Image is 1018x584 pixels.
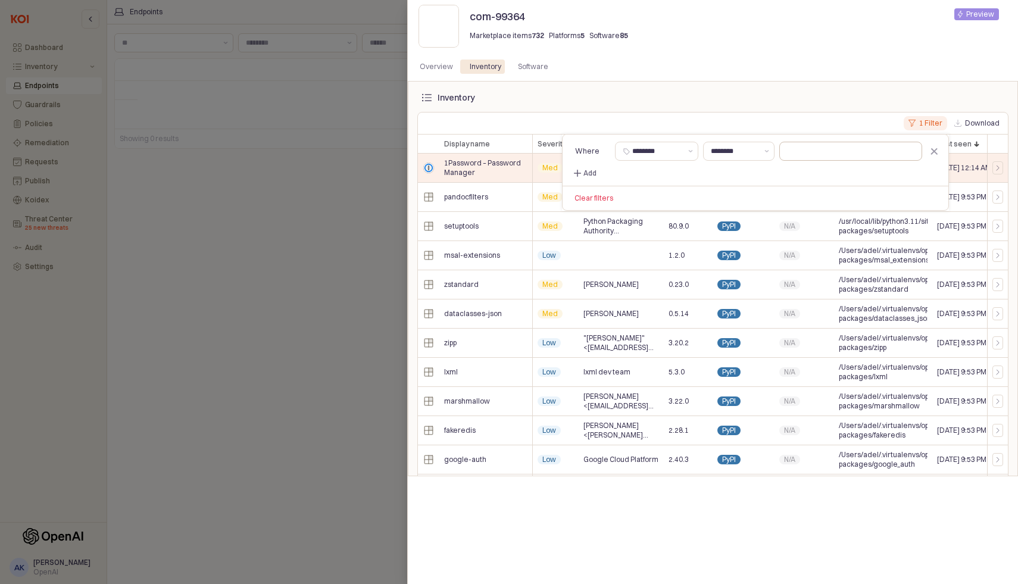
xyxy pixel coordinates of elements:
span: [DATE] 9:53 PM [937,251,986,260]
span: PyPI [722,426,736,435]
span: [DATE] 9:53 PM [937,192,986,202]
span: N/A [784,280,795,289]
strong: 85 [620,31,628,40]
p: Marketplace items [470,30,544,41]
span: /Users/adel/.virtualenvs/openai/lib/python3.11/site-packages/msal_extensions [839,246,928,265]
span: fakeredis [444,426,476,435]
div: Preview [966,8,994,20]
span: N/A [784,309,795,318]
span: 3.20.2 [669,338,689,348]
div: Inventory [438,93,475,102]
button: Show suggestions [760,142,774,160]
span: 80.9.0 [669,221,689,231]
button: Clear filters [563,186,625,210]
span: PyPI [722,338,736,348]
span: /usr/local/lib/python3.11/site-packages/setuptools [839,217,928,236]
span: N/A [784,338,795,348]
span: [PERSON_NAME] <[PERSON_NAME][EMAIL_ADDRESS][DOMAIN_NAME]>, [PERSON_NAME] <[EMAIL_ADDRESS][DOMAIN_... [583,421,659,440]
span: PyPI [722,396,736,406]
span: /Users/adel/.virtualenvs/openai/lib/python3.11/site-packages/lxml [839,363,928,382]
span: 5.3.0 [669,367,685,377]
div: Overview [420,60,453,74]
p: Platforms [549,30,585,41]
span: PyPI [722,455,736,464]
span: N/A [784,396,795,406]
span: N/A [784,426,795,435]
span: Med [542,280,558,289]
span: 2.28.1 [669,426,689,435]
span: dataclasses-json [444,309,502,318]
p: Software [589,30,628,41]
span: N/A [784,455,795,464]
span: 0.5.14 [669,309,689,318]
span: /Users/adel/.virtualenvs/openai/lib/python3.11/site-packages/dataclasses_json [839,304,928,323]
span: Med [542,309,558,318]
span: [DATE] 9:53 PM [937,367,986,377]
button: 1 Filter [904,116,947,130]
span: [DATE] 9:53 PM [937,338,986,348]
span: Where [570,146,599,155]
span: 1Password – Password Manager [444,158,527,177]
span: Low [542,367,556,377]
span: [DATE] 12:14 AM [937,163,991,173]
span: N/A [784,251,795,260]
p: Add [583,168,597,178]
span: /Users/adel/.virtualenvs/openai/lib/python3.11/site-packages/fakeredis [839,421,928,440]
span: google-auth [444,455,486,464]
input: Select a comparison operator [711,145,757,157]
span: zstandard [444,280,479,289]
span: PyPI [722,251,736,260]
span: Low [542,426,556,435]
span: Google Cloud Platform [583,455,658,464]
span: pandocfilters [444,192,488,202]
span: [PERSON_NAME] <[EMAIL_ADDRESS][DOMAIN_NAME]> [583,392,659,411]
div: Inventory [463,60,508,74]
span: [PERSON_NAME] [583,280,639,289]
span: Med [542,163,558,173]
span: 2.40.3 [669,455,689,464]
span: 0.23.0 [669,280,689,289]
span: Low [542,455,556,464]
span: Severity [538,139,566,149]
span: lxml [444,367,458,377]
span: Med [542,221,558,231]
strong: 732 [532,31,544,40]
div: Overview [413,60,460,74]
span: N/A [784,221,795,231]
button: Show suggestions [683,142,698,160]
span: Python Packaging Authority <[EMAIL_ADDRESS][DOMAIN_NAME]> [583,217,659,236]
span: Display name [444,139,490,149]
span: Low [542,251,556,260]
span: "[PERSON_NAME]" <[EMAIL_ADDRESS][DOMAIN_NAME]> [583,333,659,352]
span: /Users/adel/.virtualenvs/openai/lib/python3.11/site-packages/marshmallow [839,392,928,411]
input: Select a column [632,145,681,157]
div: Inventory [470,60,501,74]
span: [PERSON_NAME] [583,309,639,318]
span: PyPI [722,221,736,231]
span: First seen [937,139,972,149]
button: Add [570,168,599,179]
button: Remove filter [927,142,941,161]
span: PyPI [722,309,736,318]
span: /Users/adel/.virtualenvs/openai/lib/python3.11/site-packages/zipp [839,333,928,352]
span: Low [542,396,556,406]
strong: 5 [580,31,585,40]
span: setuptools [444,221,479,231]
span: [DATE] 9:53 PM [937,455,986,464]
span: zipp [444,338,457,348]
p: com-99364 [470,8,692,24]
span: PyPI [722,367,736,377]
span: /Users/adel/.virtualenvs/openai/lib/python3.11/site-packages/google_auth [839,450,928,469]
span: [DATE] 9:53 PM [937,426,986,435]
span: lxml dev team [583,367,630,377]
span: [DATE] 9:53 PM [937,221,986,231]
div: Software [511,60,555,74]
span: N/A [784,367,795,377]
span: 1.2.0 [669,251,685,260]
span: [DATE] 9:53 PM [937,280,986,289]
span: 3.22.0 [669,396,689,406]
span: PyPI [722,280,736,289]
span: [DATE] 9:53 PM [937,309,986,318]
span: /Users/adel/.virtualenvs/openai/lib/python3.11/site-packages/zstandard [839,275,928,294]
div: Software [518,60,548,74]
